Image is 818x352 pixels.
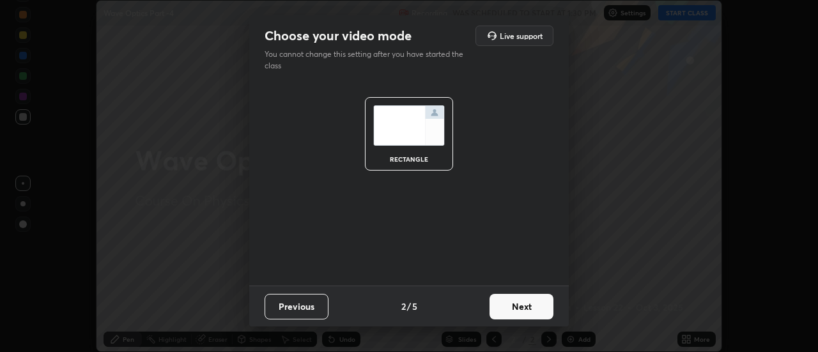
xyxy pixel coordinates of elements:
h4: 2 [401,300,406,313]
button: Next [490,294,553,319]
button: Previous [265,294,328,319]
p: You cannot change this setting after you have started the class [265,49,472,72]
div: rectangle [383,156,435,162]
h2: Choose your video mode [265,27,412,44]
h4: 5 [412,300,417,313]
img: normalScreenIcon.ae25ed63.svg [373,105,445,146]
h4: / [407,300,411,313]
h5: Live support [500,32,543,40]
